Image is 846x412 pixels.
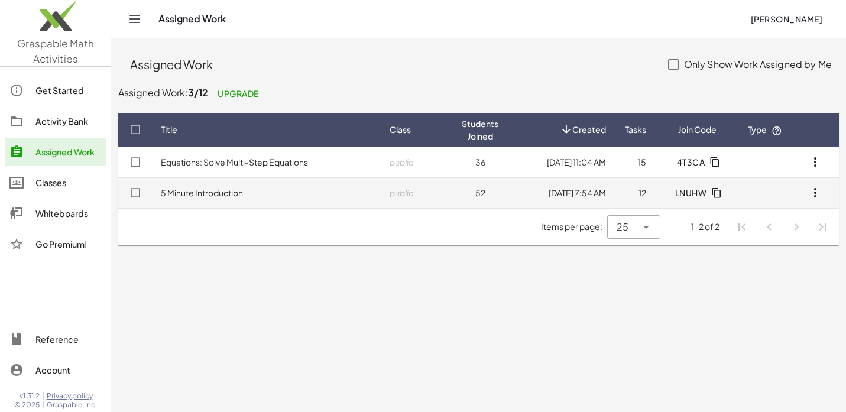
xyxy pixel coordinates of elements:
[617,220,628,234] span: 25
[35,83,101,98] div: Get Started
[390,187,414,198] span: public
[615,147,656,177] td: 15
[684,50,832,79] label: Only Show Work Assigned by Me
[625,124,646,136] span: Tasks
[750,14,822,24] span: [PERSON_NAME]
[5,76,106,105] a: Get Started
[42,391,44,401] span: |
[188,86,208,99] span: 3/12
[5,199,106,228] a: Whiteboards
[20,391,40,401] span: v1.31.2
[390,157,414,167] span: public
[675,187,706,198] span: LNUHW
[47,400,97,410] span: Graspable, Inc.
[14,400,40,410] span: © 2025
[390,124,411,136] span: Class
[676,157,705,167] span: 4T3CA
[508,147,615,177] td: [DATE] 11:04 AM
[508,177,615,208] td: [DATE] 7:54 AM
[218,88,259,99] span: Upgrade
[5,356,106,384] a: Account
[35,176,101,190] div: Classes
[5,138,106,166] a: Assigned Work
[665,182,729,203] button: LNUHW
[125,9,144,28] button: Toggle navigation
[667,151,727,173] button: 4T3CA
[572,124,606,136] span: Created
[35,206,101,220] div: Whiteboards
[678,124,717,136] span: Join Code
[161,157,308,167] a: Equations: Solve Multi-Step Equations
[452,147,508,177] td: 36
[729,213,837,241] nav: Pagination Navigation
[615,177,656,208] td: 12
[741,8,832,30] button: [PERSON_NAME]
[452,177,508,208] td: 52
[35,145,101,159] div: Assigned Work
[462,118,498,142] span: Students Joined
[130,56,656,73] div: Assigned Work
[5,168,106,197] a: Classes
[118,83,839,104] p: Assigned Work:
[748,124,782,135] span: Type
[35,332,101,346] div: Reference
[5,325,106,353] a: Reference
[691,220,719,233] div: 1-2 of 2
[161,187,243,198] a: 5 Minute Introduction
[17,37,94,65] span: Graspable Math Activities
[5,107,106,135] a: Activity Bank
[208,83,268,104] a: Upgrade
[35,363,101,377] div: Account
[35,114,101,128] div: Activity Bank
[42,400,44,410] span: |
[541,220,607,233] span: Items per page:
[35,237,101,251] div: Go Premium!
[47,391,97,401] a: Privacy policy
[161,124,177,136] span: Title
